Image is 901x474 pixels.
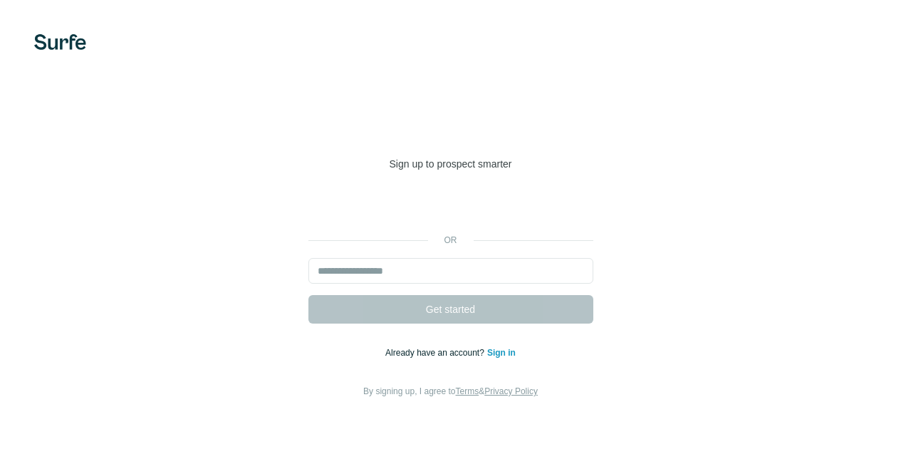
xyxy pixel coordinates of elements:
[363,386,538,396] span: By signing up, I agree to &
[308,157,593,171] p: Sign up to prospect smarter
[308,97,593,154] h1: Welcome to [GEOGRAPHIC_DATA]
[301,192,600,224] iframe: Bouton "Se connecter avec Google"
[34,34,86,50] img: Surfe's logo
[484,386,538,396] a: Privacy Policy
[385,348,487,358] span: Already have an account?
[487,348,516,358] a: Sign in
[456,386,479,396] a: Terms
[428,234,474,247] p: or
